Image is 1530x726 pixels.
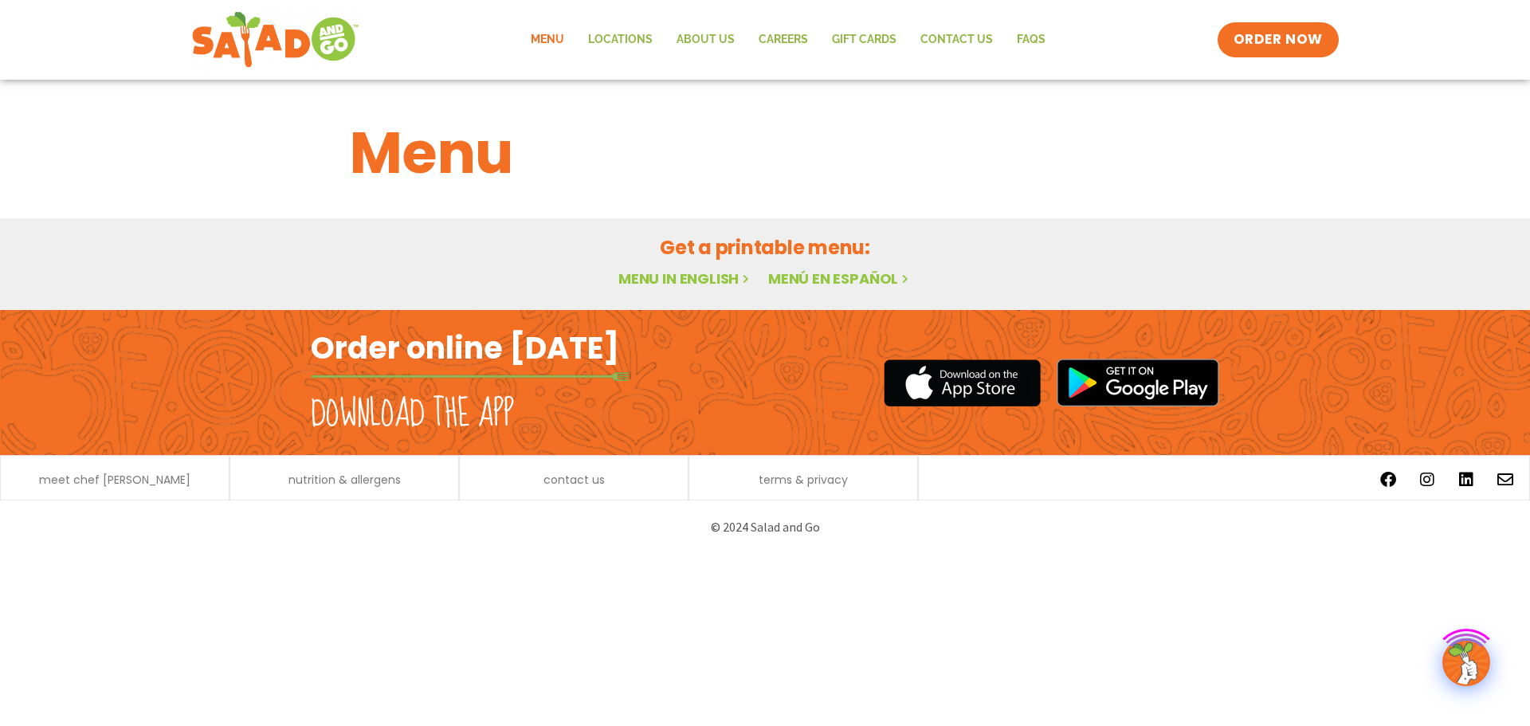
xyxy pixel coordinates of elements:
a: Careers [747,22,820,58]
h2: Download the app [311,392,514,437]
a: meet chef [PERSON_NAME] [39,474,190,485]
a: About Us [665,22,747,58]
a: nutrition & allergens [288,474,401,485]
p: © 2024 Salad and Go [319,516,1211,538]
a: Menú en español [768,269,912,288]
a: terms & privacy [759,474,848,485]
a: GIFT CARDS [820,22,908,58]
img: fork [311,372,630,381]
nav: Menu [519,22,1057,58]
h1: Menu [350,110,1180,196]
a: ORDER NOW [1218,22,1339,57]
img: appstore [884,357,1041,409]
a: contact us [543,474,605,485]
span: ORDER NOW [1234,30,1323,49]
a: FAQs [1005,22,1057,58]
a: Menu [519,22,576,58]
h2: Get a printable menu: [350,233,1180,261]
a: Menu in English [618,269,752,288]
img: new-SAG-logo-768×292 [191,8,359,72]
h2: Order online [DATE] [311,328,619,367]
img: google_play [1057,359,1219,406]
a: Locations [576,22,665,58]
a: Contact Us [908,22,1005,58]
